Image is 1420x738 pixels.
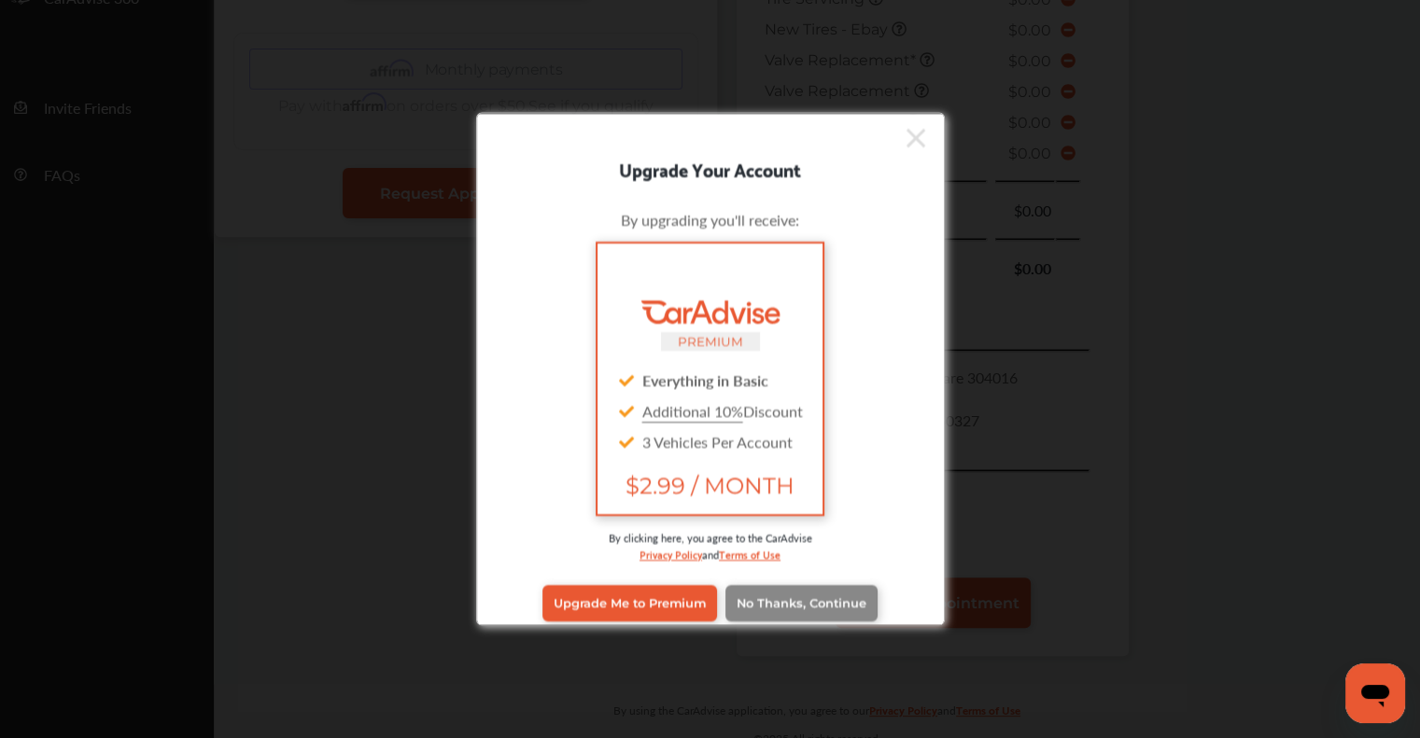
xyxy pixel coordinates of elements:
a: Upgrade Me to Premium [542,585,717,620]
iframe: Button to launch messaging window [1345,663,1405,723]
a: Privacy Policy [640,544,702,562]
div: Upgrade Your Account [477,153,944,183]
span: $2.99 / MONTH [612,471,807,498]
a: Terms of Use [719,544,780,562]
u: Additional 10% [642,399,743,421]
span: No Thanks, Continue [737,596,866,610]
div: By clicking here, you agree to the CarAdvise and [505,529,916,580]
small: PREMIUM [678,333,743,348]
span: Discount [642,399,803,421]
span: Upgrade Me to Premium [554,596,706,610]
a: No Thanks, Continue [725,585,878,620]
strong: Everything in Basic [642,369,768,390]
div: By upgrading you'll receive: [505,208,916,230]
div: 3 Vehicles Per Account [612,425,807,456]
